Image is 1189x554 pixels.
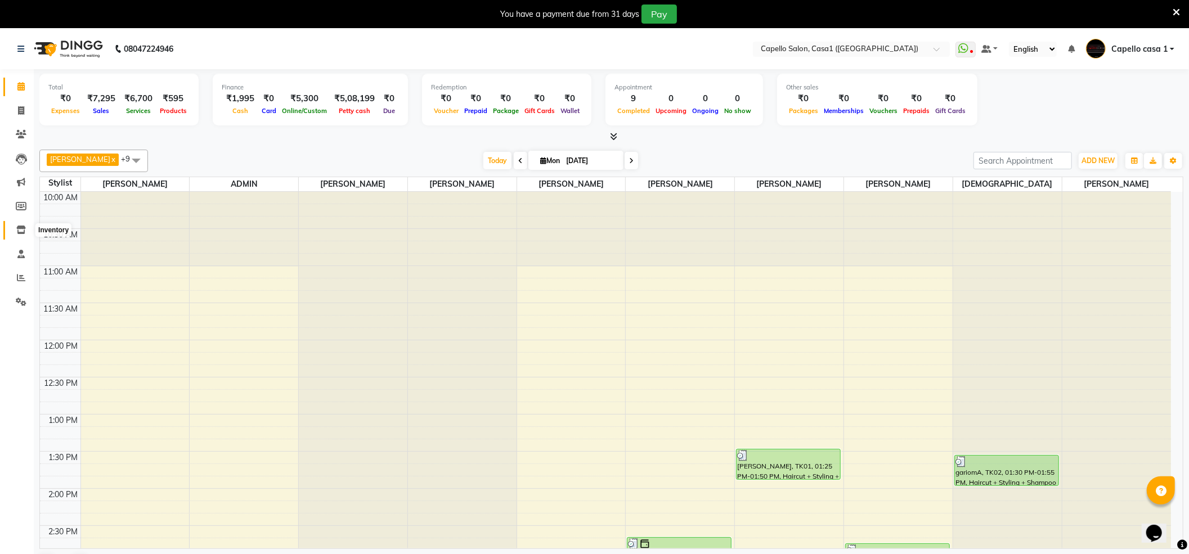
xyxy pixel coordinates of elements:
[279,92,330,105] div: ₹5,300
[558,107,582,115] span: Wallet
[932,107,968,115] span: Gift Cards
[48,92,83,105] div: ₹0
[1082,156,1115,165] span: ADD NEW
[867,107,900,115] span: Vouchers
[190,177,298,191] span: ADMIN
[40,177,80,189] div: Stylist
[558,92,582,105] div: ₹0
[47,489,80,501] div: 2:00 PM
[641,4,677,24] button: Pay
[522,107,558,115] span: Gift Cards
[230,107,251,115] span: Cash
[91,107,113,115] span: Sales
[379,92,399,105] div: ₹0
[737,449,840,479] div: [PERSON_NAME], TK01, 01:25 PM-01:50 PM, Haircut + Styling + Shampoo & Conditioner
[721,107,754,115] span: No show
[47,415,80,426] div: 1:00 PM
[222,92,259,105] div: ₹1,995
[42,192,80,204] div: 10:00 AM
[431,92,461,105] div: ₹0
[735,177,843,191] span: [PERSON_NAME]
[786,83,968,92] div: Other sales
[689,107,721,115] span: Ongoing
[299,177,407,191] span: [PERSON_NAME]
[821,107,867,115] span: Memberships
[461,92,490,105] div: ₹0
[120,92,157,105] div: ₹6,700
[626,177,734,191] span: [PERSON_NAME]
[29,33,106,65] img: logo
[563,152,619,169] input: 2025-09-01
[35,223,71,237] div: Inventory
[259,92,279,105] div: ₹0
[121,154,138,163] span: +9
[1111,43,1168,55] span: Capello casa 1
[522,92,558,105] div: ₹0
[900,92,932,105] div: ₹0
[157,107,190,115] span: Products
[1142,509,1178,543] iframe: chat widget
[689,92,721,105] div: 0
[653,92,689,105] div: 0
[1062,177,1171,191] span: [PERSON_NAME]
[47,452,80,463] div: 1:30 PM
[955,456,1058,485] div: gariomA, TK02, 01:30 PM-01:55 PM, Haircut + Styling + Shampoo & Conditioner
[614,83,754,92] div: Appointment
[330,92,379,105] div: ₹5,08,199
[42,340,80,352] div: 12:00 PM
[124,33,173,65] b: 08047224946
[932,92,968,105] div: ₹0
[721,92,754,105] div: 0
[431,83,582,92] div: Redemption
[431,107,461,115] span: Voucher
[653,107,689,115] span: Upcoming
[900,107,932,115] span: Prepaids
[48,107,83,115] span: Expenses
[1079,153,1118,169] button: ADD NEW
[973,152,1072,169] input: Search Appointment
[83,92,120,105] div: ₹7,295
[500,8,639,20] div: You have a payment due from 31 days
[123,107,154,115] span: Services
[614,107,653,115] span: Completed
[110,155,115,164] a: x
[786,107,821,115] span: Packages
[42,377,80,389] div: 12:30 PM
[157,92,190,105] div: ₹595
[42,303,80,315] div: 11:30 AM
[953,177,1062,191] span: [DEMOGRAPHIC_DATA]
[50,155,110,164] span: [PERSON_NAME]
[408,177,517,191] span: [PERSON_NAME]
[42,266,80,278] div: 11:00 AM
[867,92,900,105] div: ₹0
[380,107,398,115] span: Due
[483,152,512,169] span: Today
[461,107,490,115] span: Prepaid
[490,92,522,105] div: ₹0
[821,92,867,105] div: ₹0
[786,92,821,105] div: ₹0
[490,107,522,115] span: Package
[279,107,330,115] span: Online/Custom
[47,526,80,538] div: 2:30 PM
[844,177,953,191] span: [PERSON_NAME]
[48,83,190,92] div: Total
[517,177,626,191] span: [PERSON_NAME]
[614,92,653,105] div: 9
[259,107,279,115] span: Card
[222,83,399,92] div: Finance
[336,107,373,115] span: Petty cash
[81,177,190,191] span: [PERSON_NAME]
[537,156,563,165] span: Mon
[1086,39,1106,58] img: Capello casa 1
